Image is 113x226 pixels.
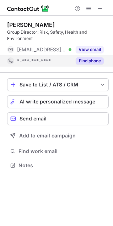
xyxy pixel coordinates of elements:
[20,99,95,104] span: AI write personalized message
[76,57,104,64] button: Reveal Button
[7,4,50,13] img: ContactOut v5.3.10
[7,146,109,156] button: Find work email
[18,162,106,169] span: Notes
[18,148,106,154] span: Find work email
[76,46,104,53] button: Reveal Button
[17,46,66,53] span: [EMAIL_ADDRESS][DOMAIN_NAME]
[7,112,109,125] button: Send email
[7,78,109,91] button: save-profile-one-click
[7,29,109,42] div: Group Director: Risk, Safety, Health and Environment
[7,95,109,108] button: AI write personalized message
[20,116,47,122] span: Send email
[7,129,109,142] button: Add to email campaign
[20,82,96,87] div: Save to List / ATS / CRM
[19,133,76,139] span: Add to email campaign
[7,21,55,28] div: [PERSON_NAME]
[7,160,109,170] button: Notes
